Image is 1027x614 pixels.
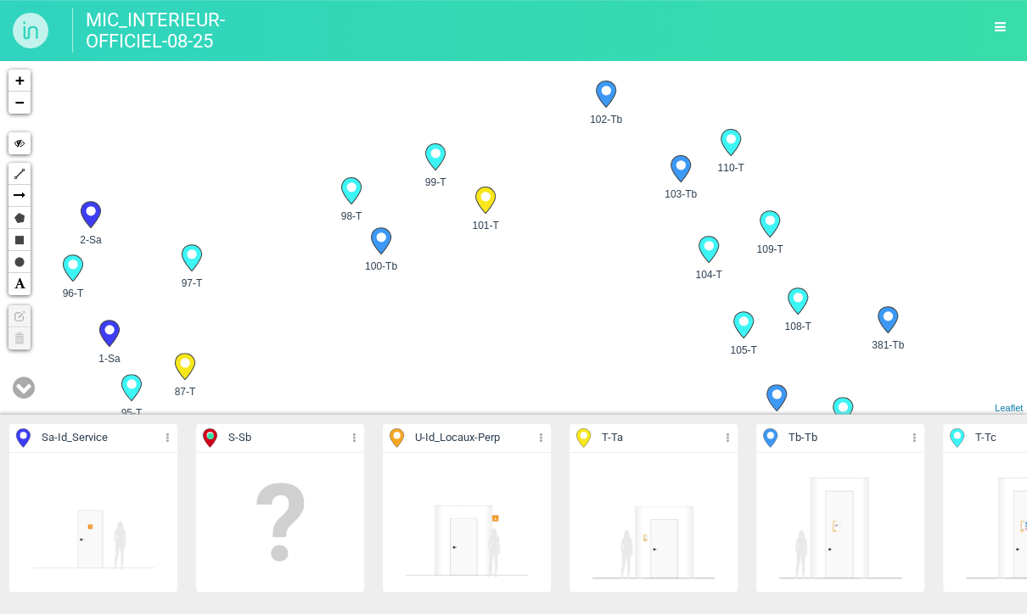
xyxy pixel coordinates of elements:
a: Zoom in [8,70,31,92]
a: Zoom out [8,92,31,114]
span: Sa - Id_Service [42,430,108,446]
a: Polyline [8,163,31,185]
a: Leaflet [995,403,1023,413]
span: 105-T [721,343,766,358]
span: 103-Tb [659,187,703,202]
span: 108-T [776,319,820,334]
span: 97-T [170,276,214,291]
a: Text [8,273,31,295]
span: Tb - Tb [788,430,817,446]
a: Circle [8,251,31,273]
span: 99-T [413,175,457,190]
span: 87-T [163,384,207,399]
span: 98-T [329,209,373,224]
span: 100-Tb [359,259,403,274]
span: 110-T [709,160,753,176]
a: Rectangle [8,229,31,251]
span: T - Ta [602,430,623,446]
span: T - Tc [975,430,996,446]
span: 109-T [748,242,792,257]
span: 381-Tb [866,338,910,353]
span: U - Id_Locaux-Perp [415,430,500,446]
img: 070754392477.png [591,460,716,585]
span: 1-Sa [87,351,132,366]
span: 102-Tb [584,112,628,127]
a: Arrow [8,185,31,207]
p: MIC_INTERIEUR-OFFICIEL-08-25 [72,8,242,53]
a: No layers to delete [8,327,31,349]
span: 104-T [687,267,731,282]
span: 95-T [109,405,154,421]
img: 114826134325.png [404,460,530,585]
span: S - Sb [228,430,251,446]
img: 113736760203.png [31,460,156,585]
img: 070754392476.png [777,460,903,585]
span: 96-T [51,286,95,301]
span: 2-Sa [69,232,113,248]
a: No layers to edit [8,305,31,327]
a: Polygon [8,207,31,229]
img: empty.png [217,460,343,585]
span: 101-T [463,218,508,233]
